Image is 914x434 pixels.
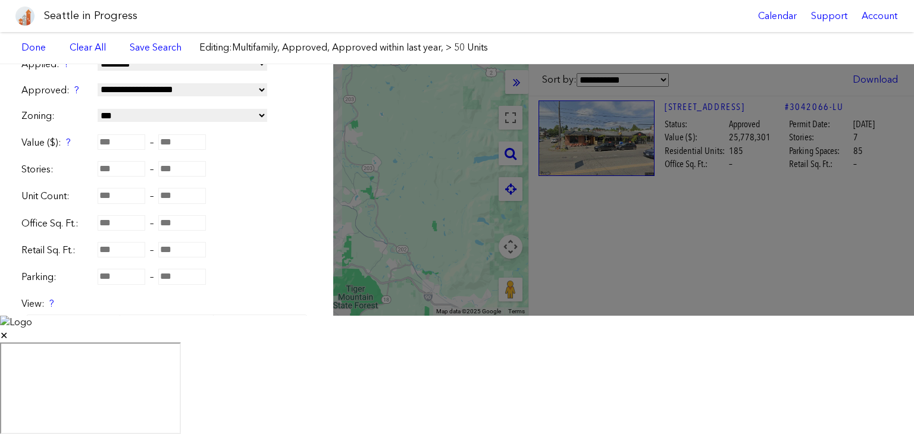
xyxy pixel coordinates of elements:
label: Unit Count: [21,190,93,203]
div: – [21,162,312,177]
label: Stories: [21,163,93,176]
div: – [21,270,312,284]
img: favicon-96x96.png [15,7,35,26]
label: View: [21,297,312,310]
div: – [21,189,312,203]
div: – [21,136,312,150]
label: Projects [26,315,120,341]
label: Zoning: [21,109,93,122]
div: – [21,216,312,231]
a: Done [15,37,52,58]
a: Save Search [130,41,181,54]
label: Value ($): [21,136,93,149]
div: ? [64,58,69,71]
label: Applied: [21,58,93,71]
div: – [21,243,312,257]
h1: Seattle in Progress [44,8,137,23]
a: Clear All [64,37,112,58]
div: ? [74,84,79,97]
label: Parking: [21,271,93,284]
div: ? [66,136,71,149]
label: Updates [214,315,308,341]
label: Approved: [21,84,93,97]
label: Editing: [199,41,488,54]
label: Aggregates [120,315,214,341]
div: ? [49,297,54,310]
label: Retail Sq. Ft.: [21,244,93,257]
span: Multifamily, Approved, Approved within last year, > 50 Units [232,42,488,53]
label: Office Sq. Ft.: [21,217,93,230]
